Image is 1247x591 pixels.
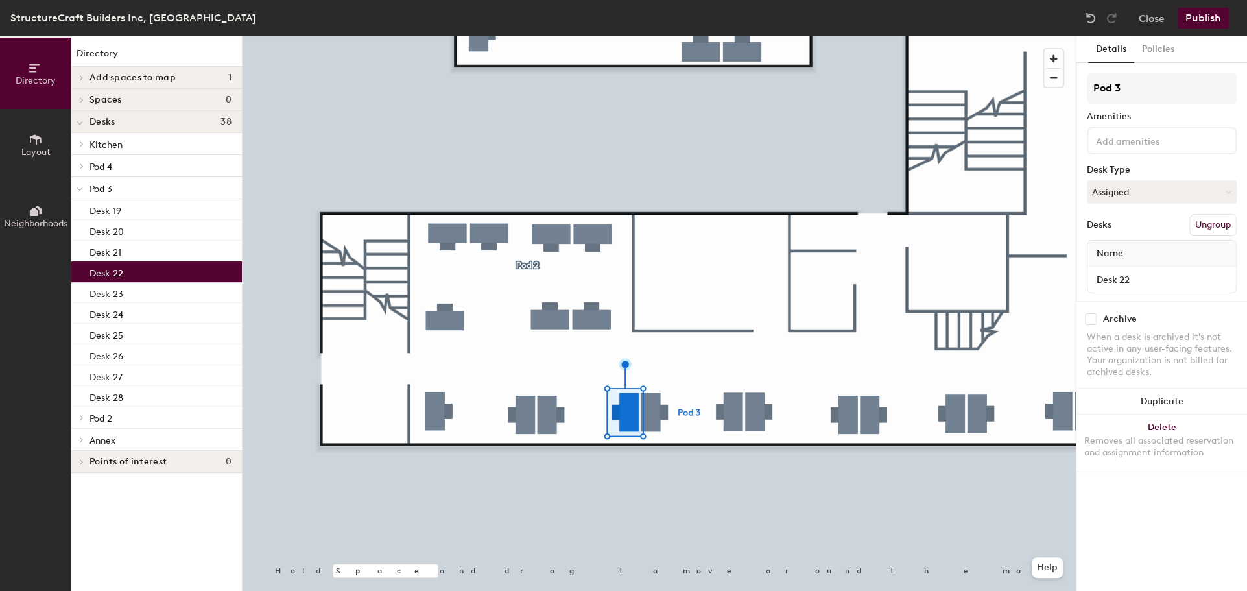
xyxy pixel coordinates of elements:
span: Spaces [89,95,122,105]
span: Neighborhoods [4,218,67,229]
button: Duplicate [1076,389,1247,415]
h1: Directory [71,47,242,67]
p: Desk 26 [89,347,123,362]
p: Desk 24 [89,306,123,320]
span: Pod 4 [89,162,112,173]
span: Desks [89,117,115,127]
span: Pod 2 [89,413,112,424]
button: Close [1139,8,1165,29]
div: When a desk is archived it's not active in any user-facing features. Your organization is not bil... [1087,332,1237,378]
span: Name [1090,242,1130,265]
button: Details [1088,36,1134,63]
span: Points of interest [89,457,167,467]
button: Policies [1134,36,1182,63]
img: Undo [1084,12,1097,25]
p: Desk 25 [89,326,123,341]
input: Add amenities [1093,132,1210,148]
p: Desk 19 [89,202,121,217]
span: Kitchen [89,139,123,151]
button: Publish [1178,8,1229,29]
div: Removes all associated reservation and assignment information [1084,435,1239,459]
span: 0 [226,95,232,105]
button: Ungroup [1189,214,1237,236]
div: Archive [1103,314,1137,324]
button: Assigned [1087,180,1237,204]
span: Directory [16,75,56,86]
input: Unnamed desk [1090,271,1233,289]
span: 38 [220,117,232,127]
div: StructureCraft Builders Inc, [GEOGRAPHIC_DATA] [10,10,256,26]
div: Desks [1087,220,1111,230]
p: Desk 23 [89,285,123,300]
p: Desk 28 [89,389,123,404]
span: Annex [89,435,115,446]
img: Redo [1105,12,1118,25]
p: Desk 21 [89,243,121,258]
p: Desk 27 [89,368,123,383]
span: Layout [21,147,51,158]
span: 1 [228,73,232,83]
p: Desk 22 [89,264,123,279]
button: Help [1032,557,1063,578]
div: Desk Type [1087,165,1237,175]
button: DeleteRemoves all associated reservation and assignment information [1076,415,1247,472]
div: Amenities [1087,112,1237,122]
span: Add spaces to map [89,73,176,83]
p: Desk 20 [89,223,124,237]
span: Pod 3 [89,184,112,195]
span: 0 [226,457,232,467]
